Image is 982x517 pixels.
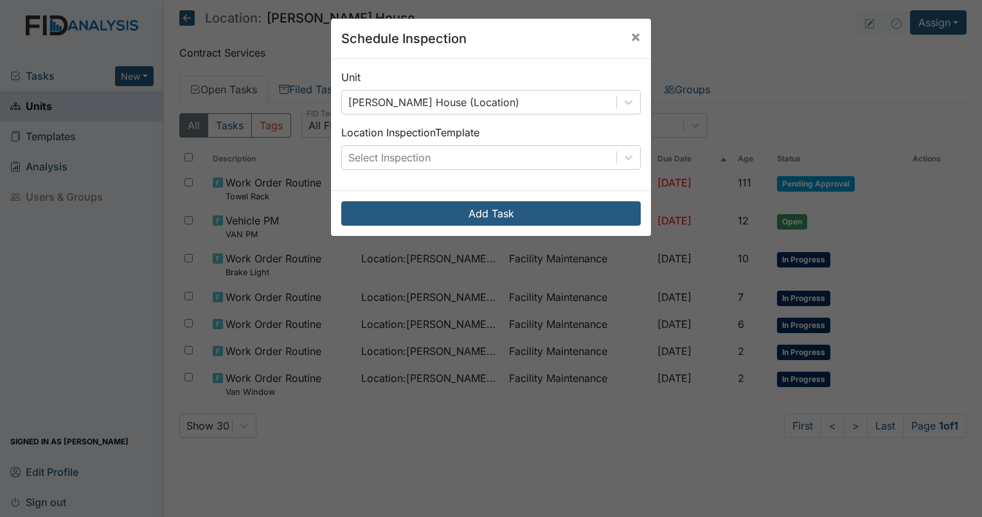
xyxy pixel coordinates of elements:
label: Location Inspection Template [341,125,479,140]
button: Close [620,19,651,55]
div: Select Inspection [348,150,431,165]
h5: Schedule Inspection [341,29,467,48]
label: Unit [341,69,361,85]
div: [PERSON_NAME] House (Location) [348,95,519,110]
span: × [630,27,641,46]
button: Add Task [341,201,641,226]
